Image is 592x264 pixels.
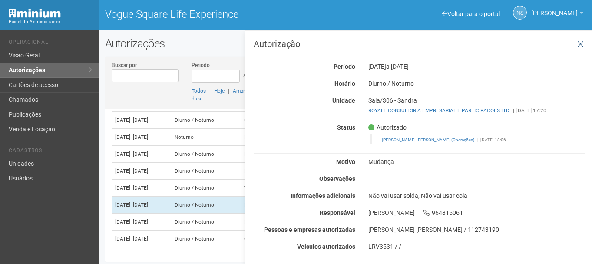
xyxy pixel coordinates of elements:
span: | [477,137,478,142]
div: Diurno / Noturno [362,80,592,87]
td: Outros [241,112,294,129]
td: [DATE] [112,180,171,197]
td: Limpeza [241,146,294,163]
span: - [DATE] [130,151,148,157]
div: Painel do Administrador [9,18,92,26]
td: Diurno / Noturno [171,197,241,214]
div: LRV3531 / / [368,243,585,251]
span: a [243,72,247,79]
strong: Motivo [336,158,355,165]
span: - [DATE] [130,117,148,123]
strong: Pessoas e empresas autorizadas [264,226,355,233]
a: Hoje [214,88,225,94]
td: [DATE] [112,146,171,163]
a: Voltar para o portal [442,10,500,17]
td: Diurno / Noturno [171,214,241,231]
strong: Responsável [320,209,355,216]
a: Todos [192,88,206,94]
td: [DATE] [112,197,171,214]
span: - [DATE] [130,202,148,208]
strong: Veículos autorizados [297,243,355,250]
div: Não vai usar solda, Não vai usar cola [362,192,592,200]
li: Cadastros [9,147,92,157]
td: [DATE] [112,214,171,231]
span: - [DATE] [130,134,148,140]
h1: Vogue Square Life Experience [105,9,339,20]
div: Sala/306 - Sandra [362,97,592,114]
td: Manutenção [241,163,294,180]
td: Diurno / Noturno [171,180,241,197]
td: Diurno / Noturno [171,112,241,129]
span: Nicolle Silva [531,1,578,17]
div: [DATE] 17:20 [368,107,585,114]
strong: Status [337,124,355,131]
span: - [DATE] [130,236,148,242]
span: | [209,88,211,94]
h3: Autorização [254,40,585,48]
span: | [228,88,229,94]
td: [DATE] [112,112,171,129]
strong: Informações adicionais [291,192,355,199]
label: Período [192,61,210,69]
span: | [513,107,514,114]
span: a [DATE] [386,63,409,70]
td: Outros [241,231,294,247]
strong: Observações [319,175,355,182]
td: Mudança [241,129,294,146]
label: Buscar por [112,61,137,69]
a: Amanhã [233,88,252,94]
td: [DATE] [112,163,171,180]
td: [DATE] [112,129,171,146]
td: Mudança [241,197,294,214]
a: ROYALE CONSULTORIA EMPRESARIAL E PARTICIPACOES LTD [368,107,509,114]
td: [DATE] [112,231,171,247]
div: Mudança [362,158,592,166]
td: Visita [241,180,294,197]
div: [DATE] [362,63,592,70]
div: [PERSON_NAME] 964815061 [362,209,592,217]
td: Diurno / Noturno [171,163,241,180]
strong: Unidade [332,97,355,104]
li: Operacional [9,39,92,48]
span: - [DATE] [130,168,148,174]
h2: Autorizações [105,37,585,50]
strong: Horário [334,80,355,87]
span: Autorizado [368,124,407,131]
a: [PERSON_NAME] [531,11,583,18]
td: Diurno / Noturno [171,231,241,247]
img: Minium [9,9,61,18]
td: Diurno / Noturno [171,146,241,163]
span: - [DATE] [130,185,148,191]
footer: [DATE] 18:06 [377,137,580,143]
a: [PERSON_NAME] [PERSON_NAME] (Operações) [382,137,474,142]
td: Mudança [241,214,294,231]
span: - [DATE] [130,219,148,225]
div: [PERSON_NAME] [PERSON_NAME] / 112743190 [368,226,585,234]
strong: Período [334,63,355,70]
td: Noturno [171,129,241,146]
a: NS [513,6,527,20]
